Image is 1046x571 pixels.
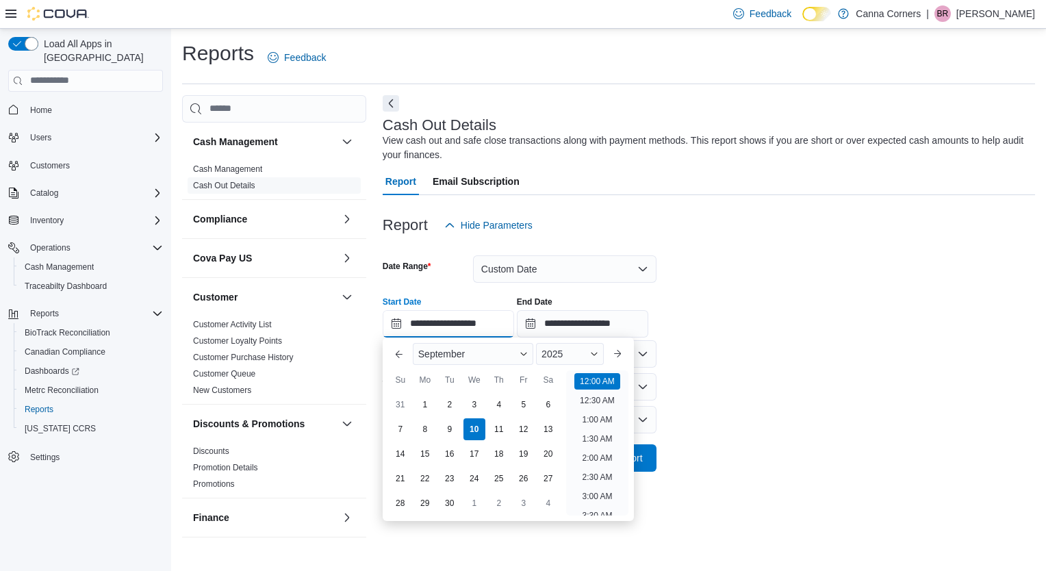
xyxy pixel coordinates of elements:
button: Custom Date [473,255,656,283]
a: Customer Loyalty Points [193,336,282,346]
li: 1:30 AM [576,431,617,447]
div: Button. Open the year selector. 2025 is currently selected. [536,343,604,365]
span: Report [385,168,416,195]
a: [US_STATE] CCRS [19,420,101,437]
span: Metrc Reconciliation [25,385,99,396]
span: BR [937,5,949,22]
div: day-5 [513,394,535,416]
span: September [418,348,465,359]
button: Cash Management [339,134,355,150]
div: day-12 [513,418,535,440]
button: Compliance [339,211,355,227]
button: Next [383,95,399,112]
div: day-21 [390,468,411,490]
div: Cash Management [182,161,366,199]
h3: Cova Pay US [193,251,252,265]
label: End Date [517,296,552,307]
span: Home [25,101,163,118]
span: Promotions [193,479,235,490]
button: Reports [3,304,168,323]
span: BioTrack Reconciliation [25,327,110,338]
input: Press the down key to open a popover containing a calendar. [517,310,648,338]
h3: Report [383,217,428,233]
span: Customers [30,160,70,171]
a: Promotion Details [193,463,258,472]
a: BioTrack Reconciliation [19,325,116,341]
h1: Reports [182,40,254,67]
span: Dashboards [25,366,79,377]
div: Customer [182,316,366,404]
a: Home [25,102,58,118]
li: 2:00 AM [576,450,617,466]
a: Canadian Compliance [19,344,111,360]
span: Home [30,105,52,116]
button: Cash Management [193,135,336,149]
span: Inventory [30,215,64,226]
div: day-20 [537,443,559,465]
button: Metrc Reconciliation [14,381,168,400]
div: day-25 [488,468,510,490]
div: day-26 [513,468,535,490]
div: Mo [414,369,436,391]
div: Su [390,369,411,391]
span: [US_STATE] CCRS [25,423,96,434]
span: Email Subscription [433,168,520,195]
li: 3:00 AM [576,488,617,505]
div: day-24 [463,468,485,490]
button: Operations [25,240,76,256]
button: Compliance [193,212,336,226]
button: Cash Management [14,257,168,277]
div: Bobbie Russell [934,5,951,22]
div: day-30 [439,492,461,514]
button: Customer [193,290,336,304]
h3: Compliance [193,212,247,226]
button: Inventory [25,212,69,229]
a: Customer Queue [193,369,255,379]
div: Sa [537,369,559,391]
a: Cash Management [193,164,262,174]
button: Open list of options [637,414,648,425]
span: Traceabilty Dashboard [25,281,107,292]
div: day-27 [537,468,559,490]
div: day-18 [488,443,510,465]
div: day-2 [488,492,510,514]
p: | [926,5,929,22]
div: day-9 [439,418,461,440]
div: day-11 [488,418,510,440]
div: Discounts & Promotions [182,443,366,498]
div: day-15 [414,443,436,465]
span: Cash Management [25,262,94,272]
span: Reports [19,401,163,418]
nav: Complex example [8,94,163,503]
span: New Customers [193,385,251,396]
div: day-22 [414,468,436,490]
span: Customer Purchase History [193,352,294,363]
div: Tu [439,369,461,391]
button: Inventory [339,548,355,565]
span: Promotion Details [193,462,258,473]
span: Feedback [750,7,791,21]
ul: Time [566,370,628,516]
div: View cash out and safe close transactions along with payment methods. This report shows if you ar... [383,134,1028,162]
div: day-6 [537,394,559,416]
div: day-7 [390,418,411,440]
span: Settings [30,452,60,463]
span: Reports [30,308,59,319]
span: Feedback [284,51,326,64]
div: day-19 [513,443,535,465]
li: 3:30 AM [576,507,617,524]
button: Previous Month [388,343,410,365]
span: Canadian Compliance [25,346,105,357]
button: Customers [3,155,168,175]
div: day-29 [414,492,436,514]
button: Hide Parameters [439,212,538,239]
button: Canadian Compliance [14,342,168,361]
p: Canna Corners [856,5,921,22]
button: Open list of options [637,348,648,359]
span: Washington CCRS [19,420,163,437]
a: Traceabilty Dashboard [19,278,112,294]
span: Metrc Reconciliation [19,382,163,398]
div: Button. Open the month selector. September is currently selected. [413,343,533,365]
div: day-23 [439,468,461,490]
h3: Cash Out Details [383,117,496,134]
